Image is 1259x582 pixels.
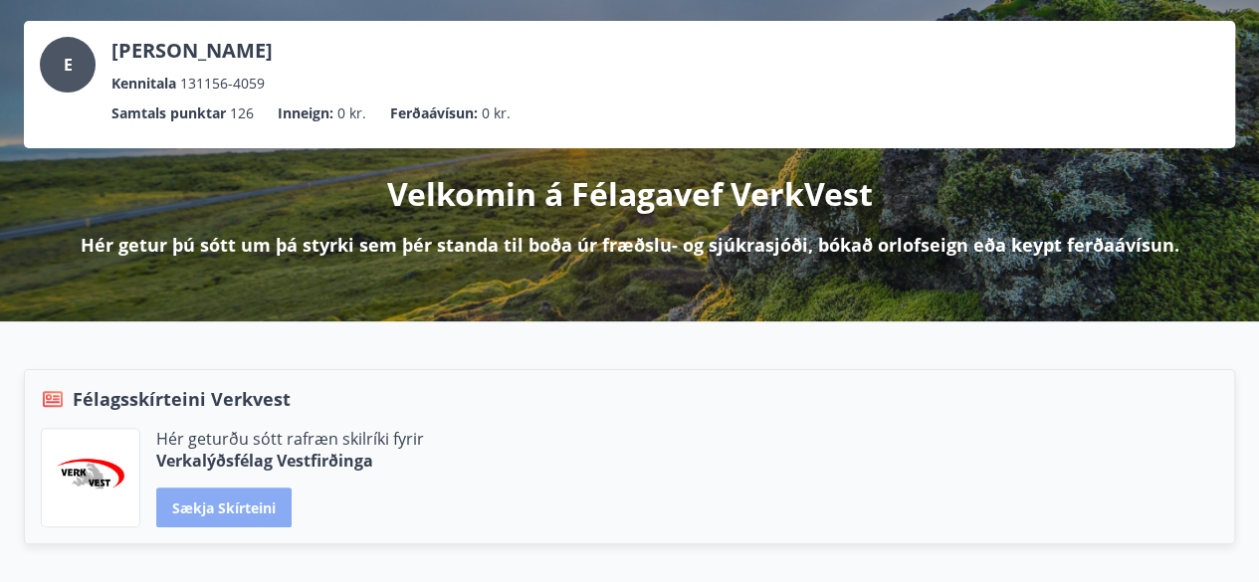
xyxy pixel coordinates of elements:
[390,102,478,124] p: Ferðaávísun :
[111,37,273,65] p: [PERSON_NAME]
[180,73,265,95] span: 131156-4059
[482,102,511,124] span: 0 kr.
[230,102,254,124] span: 126
[156,450,424,472] p: Verkalýðsfélag Vestfirðinga
[156,487,292,527] button: Sækja skírteini
[64,54,73,76] span: E
[278,102,333,124] p: Inneign :
[156,428,424,450] p: Hér geturðu sótt rafræn skilríki fyrir
[387,172,873,216] p: Velkomin á Félagavef VerkVest
[57,459,124,497] img: jihgzMk4dcgjRAW2aMgpbAqQEG7LZi0j9dOLAUvz.png
[73,386,291,412] span: Félagsskírteini Verkvest
[111,102,226,124] p: Samtals punktar
[81,232,1179,258] p: Hér getur þú sótt um þá styrki sem þér standa til boða úr fræðslu- og sjúkrasjóði, bókað orlofsei...
[111,73,176,95] p: Kennitala
[337,102,366,124] span: 0 kr.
